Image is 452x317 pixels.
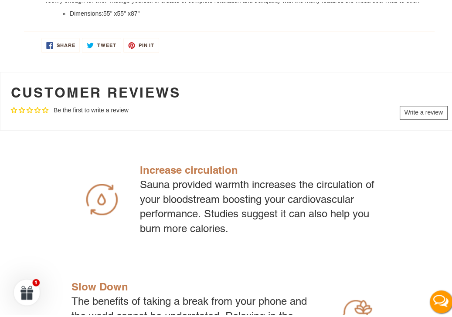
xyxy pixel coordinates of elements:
img: 1.png [85,180,119,215]
div: Increase circulation [140,161,387,175]
h2: Customer Reviews [11,81,448,100]
a: Write a review [400,104,448,118]
span: Share [57,41,75,46]
li: Dimensions:55" x55" x87" [70,7,430,16]
div: Be the first to write a review [54,104,129,113]
span: Tweet [97,41,116,46]
div: Average rating is 0.00 stars [11,104,48,113]
span: Pin it [139,41,154,46]
div: Slow Down [71,277,319,292]
p: Sauna provided warmth increases the circulation of your bloodstream boosting your cardiovascular ... [140,175,387,233]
